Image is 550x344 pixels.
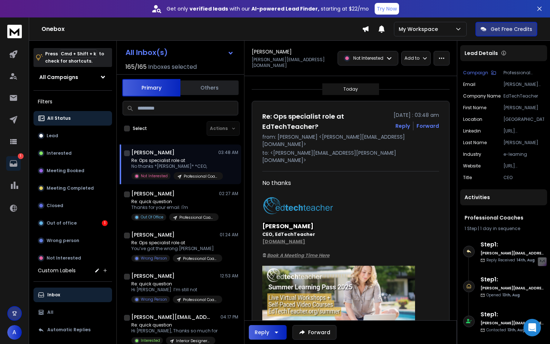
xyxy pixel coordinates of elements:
[33,233,112,248] button: Wrong person
[131,328,218,334] p: Hi [PERSON_NAME], Thanks so much for
[184,174,219,179] p: Professional Coaches
[131,199,219,205] p: Re: quick question
[465,214,543,221] h1: Professional Coaches
[481,310,544,319] h6: Step 1 :
[262,196,335,215] img: AIorK4ykYx0bS2uyziZHvIwtpitcUNqETHKyYiOSMGiyD0Fy4RUB2Ae0METq6lymp79cTJGLJ76vDgM4vMV6
[18,153,24,159] p: 1
[125,49,168,56] h1: All Inbox(s)
[463,116,482,122] p: location
[399,25,441,33] p: My Workspace
[33,70,112,84] button: All Campaigns
[141,338,160,343] p: Interested
[252,57,333,68] p: [PERSON_NAME][EMAIL_ADDRESS][DOMAIN_NAME]
[33,163,112,178] button: Meeting Booked
[465,225,477,232] span: 1 Step
[262,149,439,164] p: to: <[PERSON_NAME][EMAIL_ADDRESS][PERSON_NAME][DOMAIN_NAME]>
[220,232,238,238] p: 01:24 AM
[463,82,475,87] p: Email
[7,25,22,38] img: logo
[503,163,544,169] p: [URL][DOMAIN_NAME]
[131,281,219,287] p: Re: quick question
[7,325,22,340] button: A
[475,22,537,36] button: Get Free Credits
[262,179,433,338] div: No thanks
[120,45,240,60] button: All Inbox(s)
[133,126,147,131] label: Select
[463,128,481,134] p: linkedin
[131,287,219,293] p: Hi [PERSON_NAME]: I’m still not
[33,128,112,143] button: Lead
[503,175,544,181] p: CEO
[486,257,535,263] p: Reply Received
[33,198,112,213] button: Closed
[47,203,63,209] p: Closed
[131,149,175,156] h1: [PERSON_NAME]
[486,327,525,333] p: Contacted
[502,292,520,298] span: 13th, Aug
[267,252,330,258] a: Book A Meeting Time Here
[45,50,104,65] p: Press to check for shortcuts.
[251,5,319,12] strong: AI-powered Lead Finder,
[249,325,287,340] button: Reply
[481,250,544,256] h6: [PERSON_NAME][EMAIL_ADDRESS][PERSON_NAME][DOMAIN_NAME]
[47,292,60,298] p: Inbox
[220,273,238,279] p: 12:53 AM
[517,257,535,263] span: 14th, Aug
[463,70,496,76] button: Campaign
[507,327,525,333] span: 13th, Aug
[47,185,94,191] p: Meeting Completed
[131,313,211,321] h1: [PERSON_NAME][EMAIL_ADDRESS][DOMAIN_NAME]
[463,70,488,76] p: Campaign
[167,5,369,12] p: Get only with our starting at $22/mo
[262,133,439,148] p: from: [PERSON_NAME] <[PERSON_NAME][EMAIL_ADDRESS][DOMAIN_NAME]>
[131,190,175,197] h1: [PERSON_NAME]
[465,226,543,232] div: |
[395,122,410,130] button: Reply
[463,93,501,99] p: Company Name
[463,140,487,146] p: Last Name
[262,222,314,230] font: [PERSON_NAME]
[33,305,112,320] button: All
[481,285,544,291] h6: [PERSON_NAME][EMAIL_ADDRESS][PERSON_NAME][DOMAIN_NAME]
[47,168,84,174] p: Meeting Booked
[33,323,112,337] button: Automatic Replies
[180,80,239,96] button: Others
[179,215,214,220] p: Professional Coaches
[141,297,167,302] p: Wrong Person
[463,175,472,181] p: title
[503,128,544,134] p: [URL][DOMAIN_NAME]
[220,314,238,320] p: 04:17 PM
[33,251,112,265] button: Not Interested
[131,322,218,328] p: Re: quick question
[6,156,21,171] a: 1
[39,74,78,81] h1: All Campaigns
[131,246,219,252] p: You’ve got the wrong [PERSON_NAME]
[47,255,81,261] p: Not Interested
[183,297,218,303] p: Professional Coaches
[343,86,358,92] p: Today
[183,256,218,261] p: Professional Coaches
[60,50,97,58] span: Cmd + Shift + k
[503,93,544,99] p: EdTechTeacher
[481,320,544,326] h6: [PERSON_NAME][EMAIL_ADDRESS][PERSON_NAME][DOMAIN_NAME]
[141,256,167,261] p: Wrong Person
[463,105,486,111] p: First Name
[375,3,399,15] button: Try Now
[102,220,108,226] div: 1
[292,325,336,340] button: Forward
[122,79,180,96] button: Primary
[141,173,168,179] p: Not Interested
[47,133,58,139] p: Lead
[176,338,211,344] p: Interior Designers - GMAP
[503,116,544,122] p: [GEOGRAPHIC_DATA]
[404,55,419,61] p: Add to
[523,319,541,336] div: Open Intercom Messenger
[125,63,147,71] span: 165 / 165
[47,327,91,333] p: Automatic Replies
[33,96,112,107] h3: Filters
[33,111,112,126] button: All Status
